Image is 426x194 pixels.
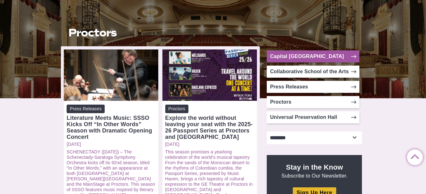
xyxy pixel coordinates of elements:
select: Select category [267,132,362,144]
strong: Stay in the Know [286,163,343,171]
p: Subscribe to Our Newsletter. [274,163,354,179]
a: Back to Top [407,150,420,162]
h1: Proctors [69,27,252,39]
a: Universal Preservation Hall [267,111,359,123]
span: Press Releases [67,105,105,113]
div: Explore the world without leaving your seat with the 2025-26 Passport Series at Proctors and [GEO... [165,115,254,140]
a: Collaborative School of the Arts [267,66,359,78]
span: Proctors [165,105,188,113]
a: [DATE] [165,142,254,147]
a: [DATE] [67,142,155,147]
a: Proctors [267,96,359,108]
a: Proctors Explore the world without leaving your seat with the 2025-26 Passport Series at Proctors... [165,105,254,140]
a: Capital [GEOGRAPHIC_DATA] [267,50,359,62]
div: Literature Meets Music: SSSO Kicks Off “In Other Words” Season with Dramatic Opening Concert [67,115,155,140]
a: Press Releases [267,81,359,93]
a: Press Releases Literature Meets Music: SSSO Kicks Off “In Other Words” Season with Dramatic Openi... [67,105,155,140]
